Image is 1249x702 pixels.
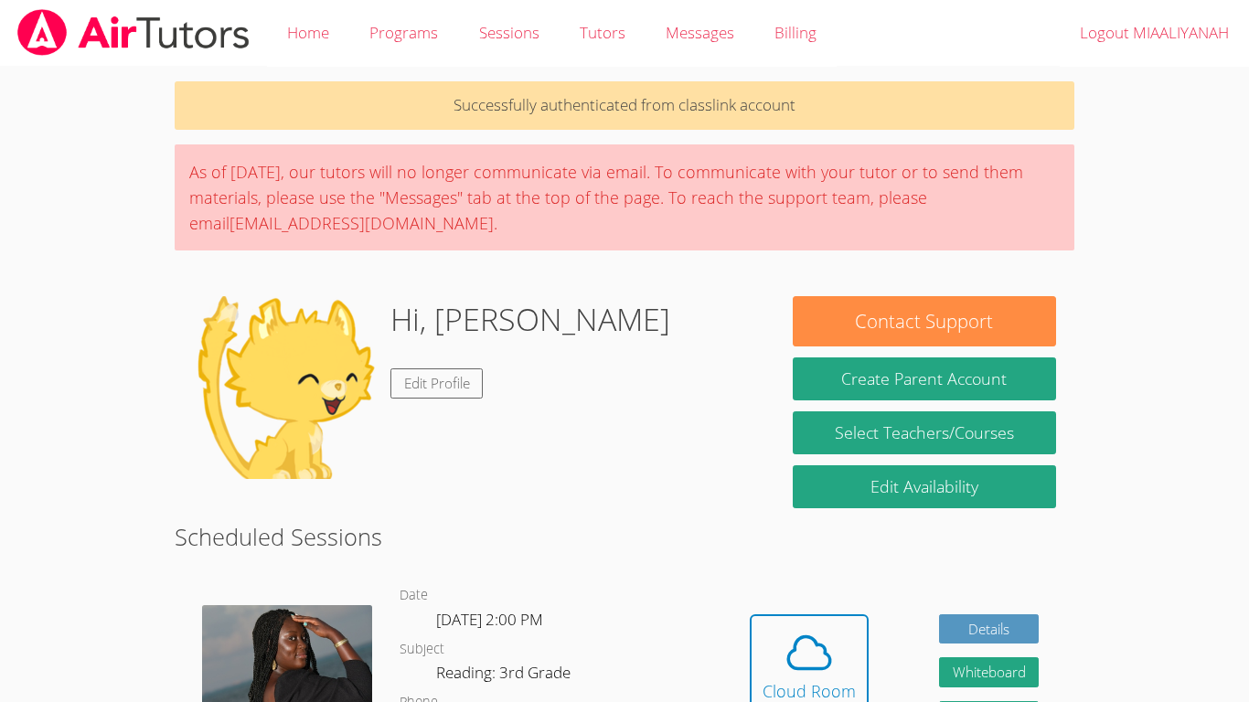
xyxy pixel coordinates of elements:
[939,657,1040,687] button: Whiteboard
[193,296,376,479] img: default.png
[436,609,543,630] span: [DATE] 2:00 PM
[793,465,1056,508] a: Edit Availability
[400,638,444,661] dt: Subject
[390,368,484,399] a: Edit Profile
[175,81,1074,130] p: Successfully authenticated from classlink account
[793,296,1056,346] button: Contact Support
[939,614,1040,644] a: Details
[390,296,670,343] h1: Hi, [PERSON_NAME]
[793,411,1056,454] a: Select Teachers/Courses
[16,9,251,56] img: airtutors_banner-c4298cdbf04f3fff15de1276eac7730deb9818008684d7c2e4769d2f7ddbe033.png
[400,584,428,607] dt: Date
[175,144,1074,250] div: As of [DATE], our tutors will no longer communicate via email. To communicate with your tutor or ...
[666,22,734,43] span: Messages
[793,357,1056,400] button: Create Parent Account
[175,519,1074,554] h2: Scheduled Sessions
[436,660,574,691] dd: Reading: 3rd Grade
